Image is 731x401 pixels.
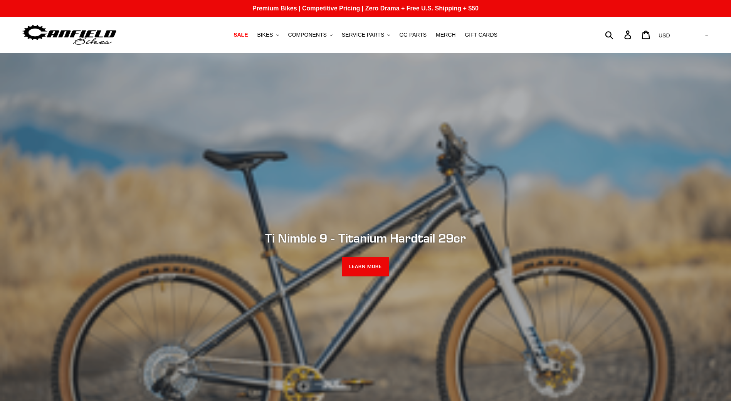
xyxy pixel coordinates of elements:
a: MERCH [432,30,459,40]
button: BIKES [253,30,282,40]
h2: Ti Nimble 9 - Titanium Hardtail 29er [156,231,576,245]
span: SERVICE PARTS [342,32,384,38]
span: SALE [234,32,248,38]
a: LEARN MORE [342,257,389,276]
span: BIKES [257,32,273,38]
button: SERVICE PARTS [338,30,394,40]
a: SALE [230,30,252,40]
a: GIFT CARDS [461,30,501,40]
button: COMPONENTS [284,30,336,40]
span: GIFT CARDS [465,32,497,38]
span: COMPONENTS [288,32,327,38]
span: MERCH [436,32,455,38]
input: Search [609,26,629,43]
img: Canfield Bikes [21,23,118,47]
span: GG PARTS [399,32,427,38]
a: GG PARTS [395,30,430,40]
